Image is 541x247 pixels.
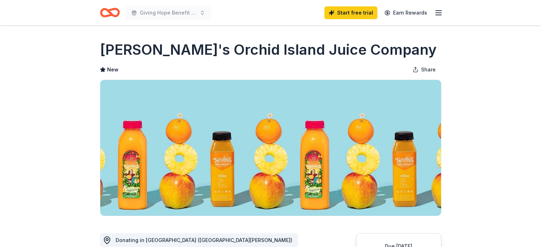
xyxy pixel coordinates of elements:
[380,6,431,19] a: Earn Rewards
[116,237,292,243] span: Donating in [GEOGRAPHIC_DATA] ([GEOGRAPHIC_DATA][PERSON_NAME])
[140,9,197,17] span: Giving Hope Benefit Dinner
[421,65,436,74] span: Share
[126,6,211,20] button: Giving Hope Benefit Dinner
[100,4,120,21] a: Home
[100,80,441,216] img: Image for Natalie's Orchid Island Juice Company
[107,65,118,74] span: New
[100,40,437,60] h1: [PERSON_NAME]'s Orchid Island Juice Company
[324,6,377,19] a: Start free trial
[407,63,441,77] button: Share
